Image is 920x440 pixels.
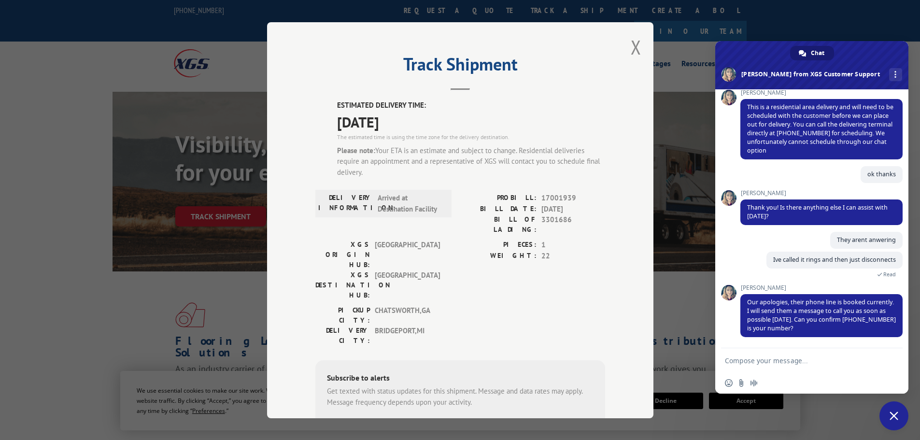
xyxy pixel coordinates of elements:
span: Our apologies, their phone line is booked currently. I will send them a message to call you as so... [747,298,896,332]
label: BILL DATE: [460,203,537,214]
span: [DATE] [337,111,605,132]
span: Thank you! Is there anything else I can assist with [DATE]? [747,203,888,220]
span: [PERSON_NAME] [740,190,903,197]
h2: Track Shipment [315,57,605,76]
span: Send a file [737,379,745,387]
textarea: Compose your message... [725,356,878,365]
strong: Please note: [337,145,375,155]
span: 3301686 [541,214,605,235]
span: [PERSON_NAME] [740,284,903,291]
span: 1 [541,240,605,251]
label: PICKUP CITY: [315,305,370,326]
span: Insert an emoji [725,379,733,387]
span: Chat [811,46,824,60]
label: PROBILL: [460,193,537,204]
label: XGS DESTINATION HUB: [315,270,370,300]
label: PIECES: [460,240,537,251]
span: [GEOGRAPHIC_DATA] [375,270,440,300]
span: Audio message [750,379,758,387]
label: DELIVERY CITY: [315,326,370,346]
label: BILL OF LADING: [460,214,537,235]
label: DELIVERY INFORMATION: [318,193,373,214]
span: [DATE] [541,203,605,214]
label: ESTIMATED DELIVERY TIME: [337,100,605,111]
span: This is a residential area delivery and will need to be scheduled with the customer before we can... [747,103,893,155]
div: Subscribe to alerts [327,372,594,386]
span: Read [883,271,896,278]
div: More channels [889,68,902,81]
div: The estimated time is using the time zone for the delivery destination. [337,132,605,141]
span: ok thanks [867,170,896,178]
label: XGS ORIGIN HUB: [315,240,370,270]
span: [GEOGRAPHIC_DATA] [375,240,440,270]
button: Close modal [631,34,641,60]
div: Close chat [879,401,908,430]
span: [PERSON_NAME] [740,89,903,96]
div: Your ETA is an estimate and subject to change. Residential deliveries require an appointment and ... [337,145,605,178]
div: Chat [790,46,834,60]
span: Arrived at Destination Facility [378,193,443,214]
span: They arent anwering [837,236,896,244]
span: 22 [541,250,605,261]
span: BRIDGEPORT , MI [375,326,440,346]
div: Get texted with status updates for this shipment. Message and data rates may apply. Message frequ... [327,386,594,408]
span: Ive called it rings and then just disconnects [773,255,896,264]
label: WEIGHT: [460,250,537,261]
span: CHATSWORTH , GA [375,305,440,326]
span: 17001939 [541,193,605,204]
